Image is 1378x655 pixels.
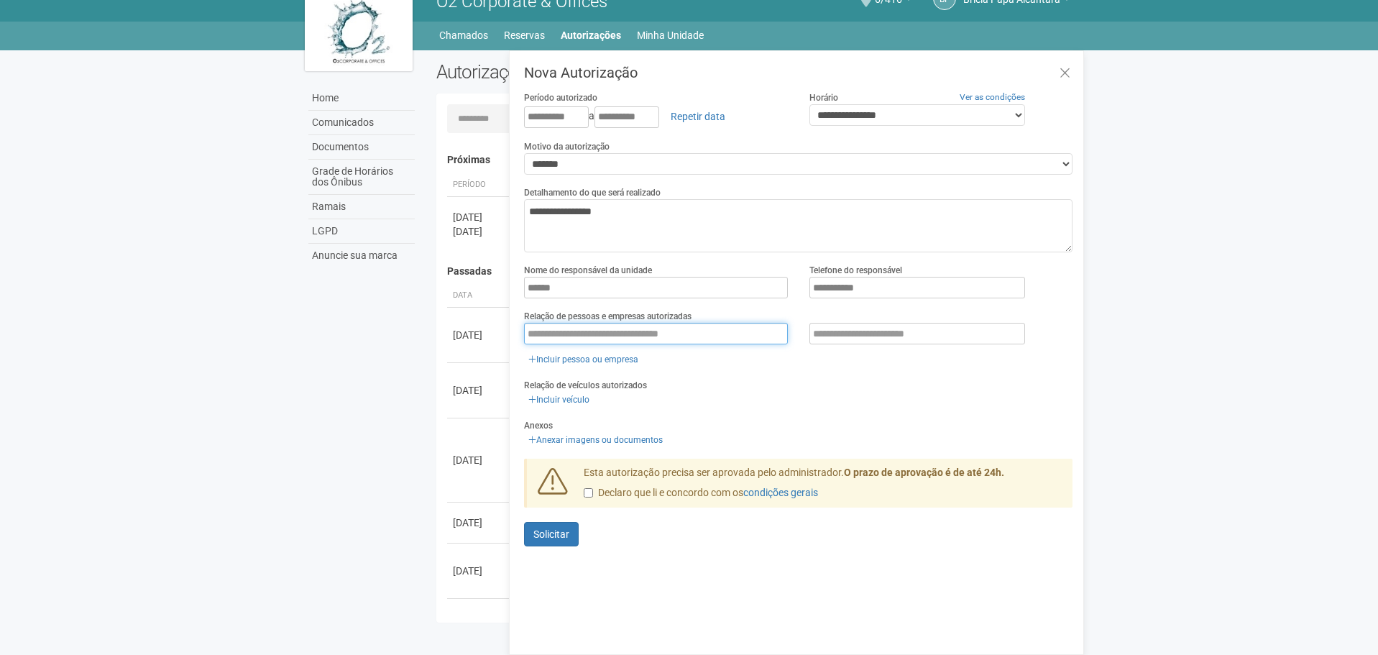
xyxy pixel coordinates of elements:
div: Esta autorização precisa ser aprovada pelo administrador. [573,466,1073,508]
a: condições gerais [743,487,818,498]
label: Telefone do responsável [809,264,902,277]
a: Ver as condições [960,92,1025,102]
a: Home [308,86,415,111]
th: Período [447,173,512,197]
a: Incluir pessoa ou empresa [524,352,643,367]
div: a [524,104,788,129]
div: [DATE] [453,328,506,342]
a: Anexar imagens ou documentos [524,432,667,448]
h4: Passadas [447,266,1063,277]
a: Anuncie sua marca [308,244,415,267]
div: [DATE] [453,224,506,239]
button: Solicitar [524,522,579,546]
div: [DATE] [453,516,506,530]
a: Chamados [439,25,488,45]
a: Autorizações [561,25,621,45]
span: Solicitar [533,528,569,540]
h3: Nova Autorização [524,65,1072,80]
h4: Próximas [447,155,1063,165]
label: Horário [809,91,838,104]
div: [DATE] [453,383,506,398]
label: Anexos [524,419,553,432]
a: Minha Unidade [637,25,704,45]
a: Documentos [308,135,415,160]
div: [DATE] [453,453,506,467]
div: [DATE] [453,210,506,224]
a: Ramais [308,195,415,219]
h2: Autorizações [436,61,744,83]
label: Relação de veículos autorizados [524,379,647,392]
strong: O prazo de aprovação é de até 24h. [844,467,1004,478]
label: Relação de pessoas e empresas autorizadas [524,310,692,323]
a: Incluir veículo [524,392,594,408]
label: Declaro que li e concordo com os [584,486,818,500]
a: Grade de Horários dos Ônibus [308,160,415,195]
a: Reservas [504,25,545,45]
label: Nome do responsável da unidade [524,264,652,277]
a: LGPD [308,219,415,244]
input: Declaro que li e concordo com oscondições gerais [584,488,593,498]
div: [DATE] [453,564,506,578]
label: Período autorizado [524,91,597,104]
th: Data [447,284,512,308]
a: Repetir data [661,104,735,129]
label: Detalhamento do que será realizado [524,186,661,199]
a: Comunicados [308,111,415,135]
label: Motivo da autorização [524,140,610,153]
div: [DATE] [453,612,506,626]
